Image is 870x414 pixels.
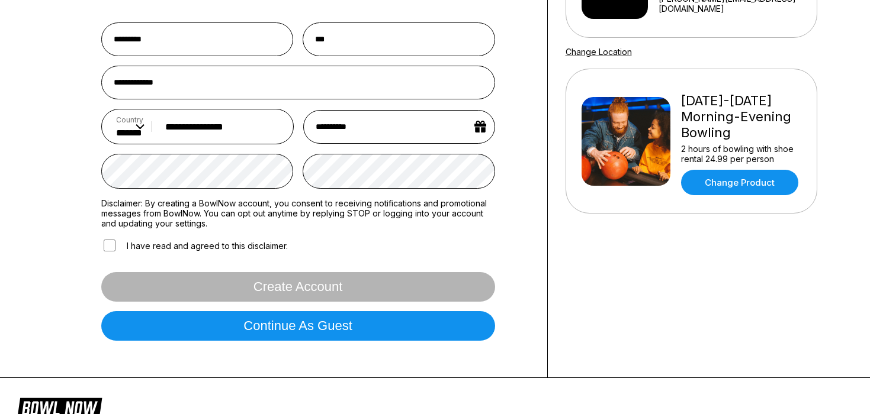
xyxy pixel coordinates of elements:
div: [DATE]-[DATE] Morning-Evening Bowling [681,93,801,141]
label: I have read and agreed to this disclaimer. [101,238,288,253]
label: Country [116,115,145,124]
button: Continue as guest [101,311,495,341]
a: Change Location [566,47,632,57]
label: Disclaimer: By creating a BowlNow account, you consent to receiving notifications and promotional... [101,198,495,228]
input: I have read and agreed to this disclaimer. [104,240,115,251]
a: Change Product [681,170,798,195]
img: Friday-Sunday Morning-Evening Bowling [582,97,670,186]
div: 2 hours of bowling with shoe rental 24.99 per person [681,144,801,164]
